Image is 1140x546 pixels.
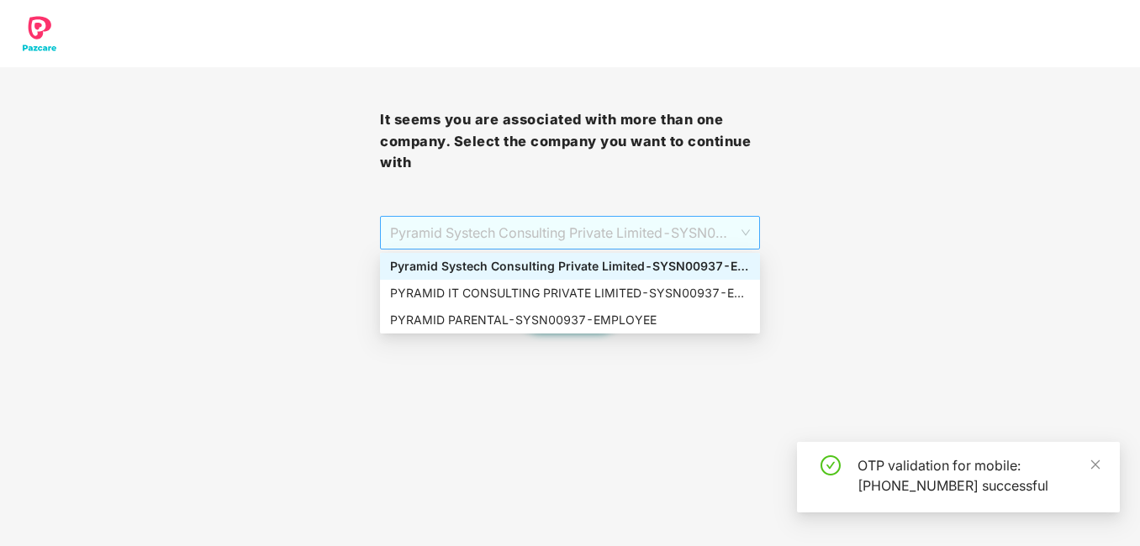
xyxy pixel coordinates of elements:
div: OTP validation for mobile: [PHONE_NUMBER] successful [858,455,1100,496]
div: Pyramid Systech Consulting Private Limited - SYSN00937 - EMPLOYEE [390,257,750,276]
span: Pyramid Systech Consulting Private Limited - SYSN00937 - EMPLOYEE [390,217,750,249]
div: PYRAMID PARENTAL - SYSN00937 - EMPLOYEE [390,311,750,329]
span: close [1090,459,1101,470]
span: check-circle [821,455,841,475]
h3: It seems you are associated with more than one company. Select the company you want to continue with [380,109,760,174]
div: PYRAMID IT CONSULTING PRIVATE LIMITED - SYSN00937 - EMPLOYEE [390,284,750,302]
